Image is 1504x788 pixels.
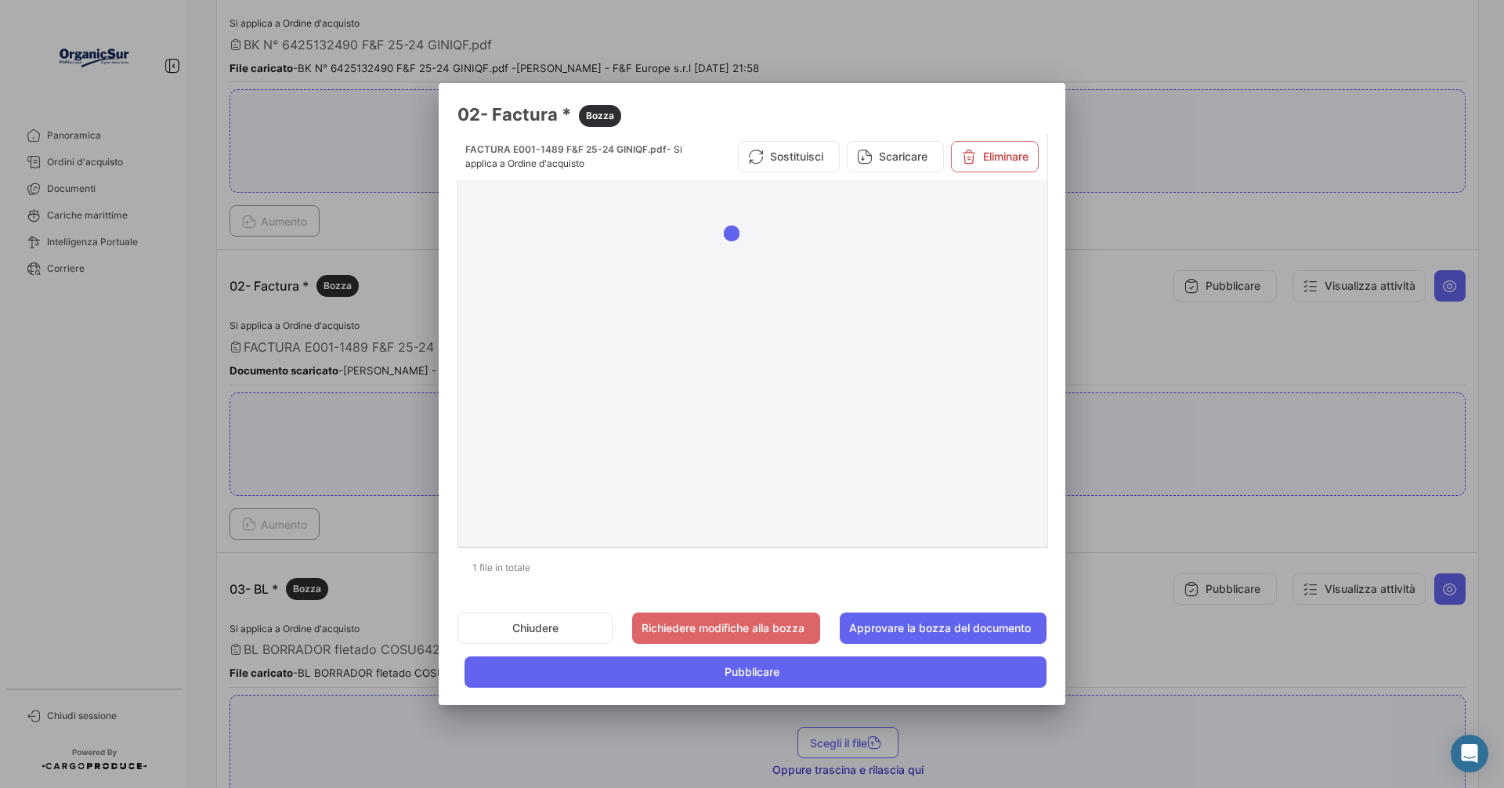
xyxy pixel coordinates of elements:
button: Chiudere [457,613,613,644]
button: Pubblicare [465,656,1047,688]
button: Eliminare [951,141,1039,172]
button: Approvare la bozza del documento [840,613,1047,644]
span: Pubblicare [725,664,779,680]
button: Sostituisci [738,141,840,172]
span: FACTURA E001-1489 F&F 25-24 GINIQF.pdf [465,143,667,155]
button: Richiedere modifiche alla bozza [632,613,820,644]
button: Scaricare [847,141,944,172]
div: 1 file in totale [457,548,1047,587]
h3: 02- Factura * [457,102,1047,127]
span: Bozza [586,109,614,123]
div: Abrir Intercom Messenger [1451,735,1488,772]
